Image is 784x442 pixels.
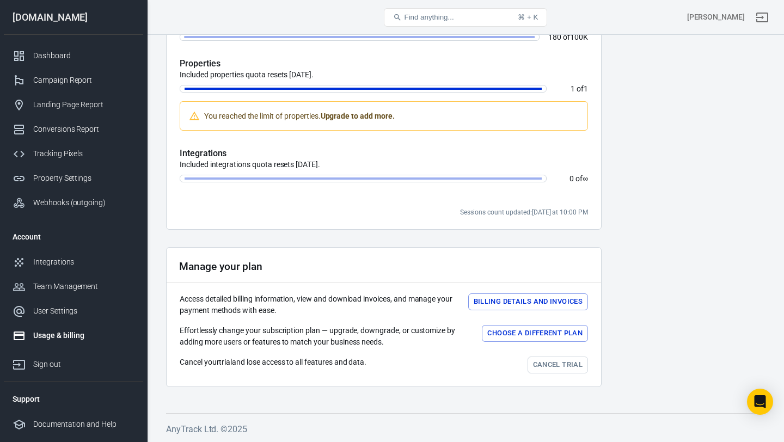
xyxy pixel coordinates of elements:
[33,359,134,370] div: Sign out
[384,8,547,27] button: Find anything...⌘ + K
[180,357,366,368] p: Cancel your trial and lose access to all features and data.
[166,422,765,436] h6: AnyTrack Ltd. © 2025
[4,93,143,117] a: Landing Page Report
[33,281,134,292] div: Team Management
[555,85,588,93] p: of
[33,173,134,184] div: Property Settings
[4,68,143,93] a: Campaign Report
[4,250,143,274] a: Integrations
[570,33,588,41] span: 100K
[200,106,399,126] div: You reached the limit of properties.
[4,299,143,323] a: User Settings
[321,112,395,120] strong: Upgrade to add more.
[482,325,588,342] button: Choose a different plan
[33,75,134,86] div: Campaign Report
[33,330,134,341] div: Usage & billing
[4,117,143,142] a: Conversions Report
[33,50,134,62] div: Dashboard
[4,274,143,299] a: Team Management
[4,166,143,191] a: Property Settings
[548,33,561,41] span: 180
[528,357,588,373] a: Cancel trial
[33,99,134,110] div: Landing Page Report
[4,142,143,166] a: Tracking Pixels
[518,13,538,21] div: ⌘ + K
[532,208,588,216] time: 2025-09-21T22:00:00-05:00
[180,58,588,69] h5: Properties
[33,256,134,268] div: Integrations
[4,348,143,377] a: Sign out
[33,305,134,317] div: User Settings
[460,208,588,216] span: Sessions count updated:
[4,191,143,215] a: Webhooks (outgoing)
[33,419,134,430] div: Documentation and Help
[749,4,775,30] a: Sign out
[33,124,134,135] div: Conversions Report
[4,224,143,250] li: Account
[571,84,575,93] span: 1
[404,13,454,21] span: Find anything...
[180,148,588,159] h5: Integrations
[180,293,460,316] p: Access detailed billing information, view and download invoices, and manage your payment methods ...
[569,174,574,183] span: 0
[4,323,143,348] a: Usage & billing
[180,159,588,170] p: Included integrations quota resets [DATE].
[747,389,773,415] div: Open Intercom Messenger
[548,33,588,41] p: of
[33,148,134,159] div: Tracking Pixels
[180,69,588,81] p: Included properties quota resets [DATE].
[179,261,262,272] h2: Manage your plan
[468,293,588,310] button: Billing details and Invoices
[4,386,143,412] li: Support
[33,197,134,208] div: Webhooks (outgoing)
[583,174,588,183] span: ∞
[4,44,143,68] a: Dashboard
[180,325,473,348] p: Effortlessly change your subscription plan — upgrade, downgrade, or customize by adding more user...
[687,11,745,23] div: Account id: Ul97uTIP
[584,84,588,93] span: 1
[555,175,588,182] p: of
[4,13,143,22] div: [DOMAIN_NAME]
